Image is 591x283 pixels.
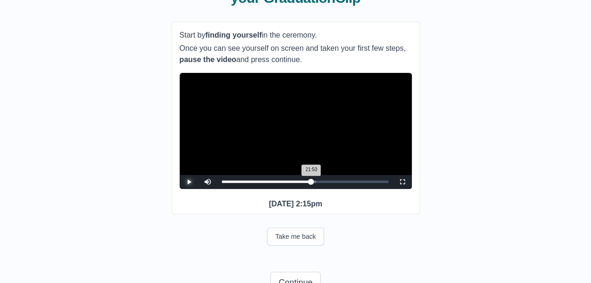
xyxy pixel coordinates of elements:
[180,55,236,63] b: pause the video
[222,181,388,183] div: Progress Bar
[205,31,262,39] b: finding yourself
[393,175,412,189] button: Fullscreen
[180,198,412,210] p: [DATE] 2:15pm
[180,30,412,41] p: Start by in the ceremony.
[198,175,217,189] button: Mute
[180,43,412,65] p: Once you can see yourself on screen and taken your first few steps, and press continue.
[180,175,198,189] button: Play
[180,73,412,189] div: Video Player
[267,228,323,245] button: Take me back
